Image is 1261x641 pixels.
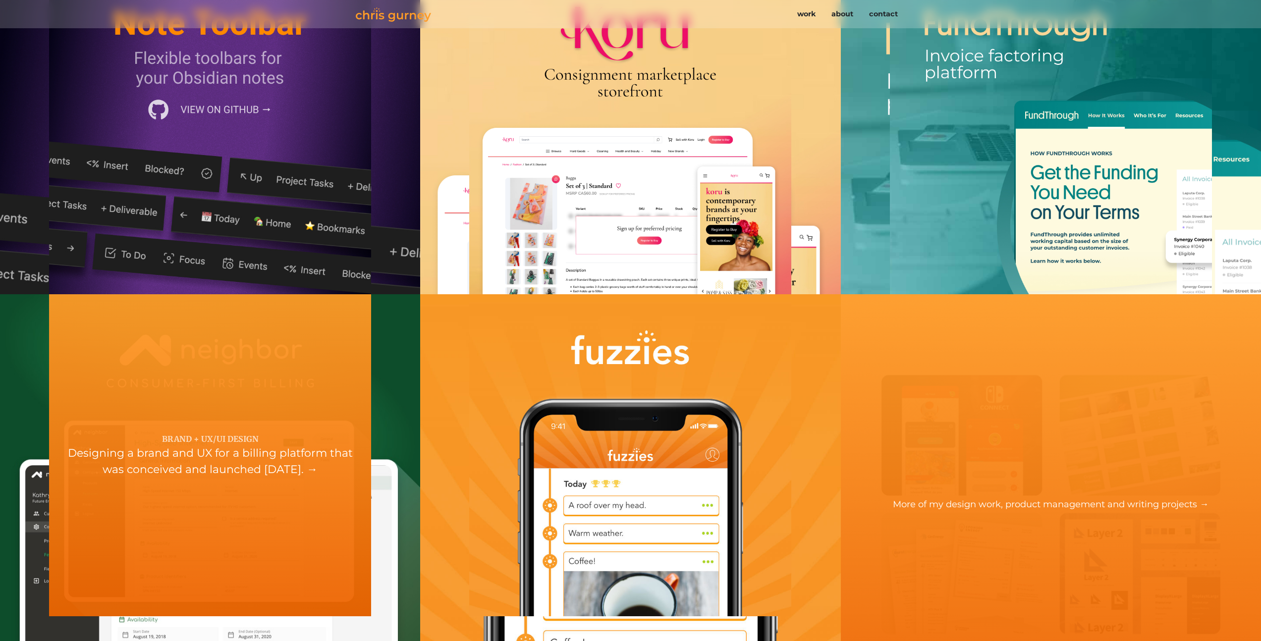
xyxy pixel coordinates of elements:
[49,294,371,616] a: Brand + UX/UI Design Designing a brand and UX for a billing platform that was conceived and launc...
[356,7,431,22] img: Chris Gurney logo
[1211,591,1249,629] iframe: Drift Widget Chat Controller
[823,5,861,24] a: about
[49,445,371,478] div: Designing a brand and UX for a billing platform that was conceived and launched [DATE]. →
[789,5,823,24] a: work
[861,5,906,24] a: contact
[841,498,1261,511] div: More of my design work, product management and writing projects →
[841,499,1261,509] a: More of my design work, product management and writing projects →
[49,433,371,445] div: Brand + UX/UI Design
